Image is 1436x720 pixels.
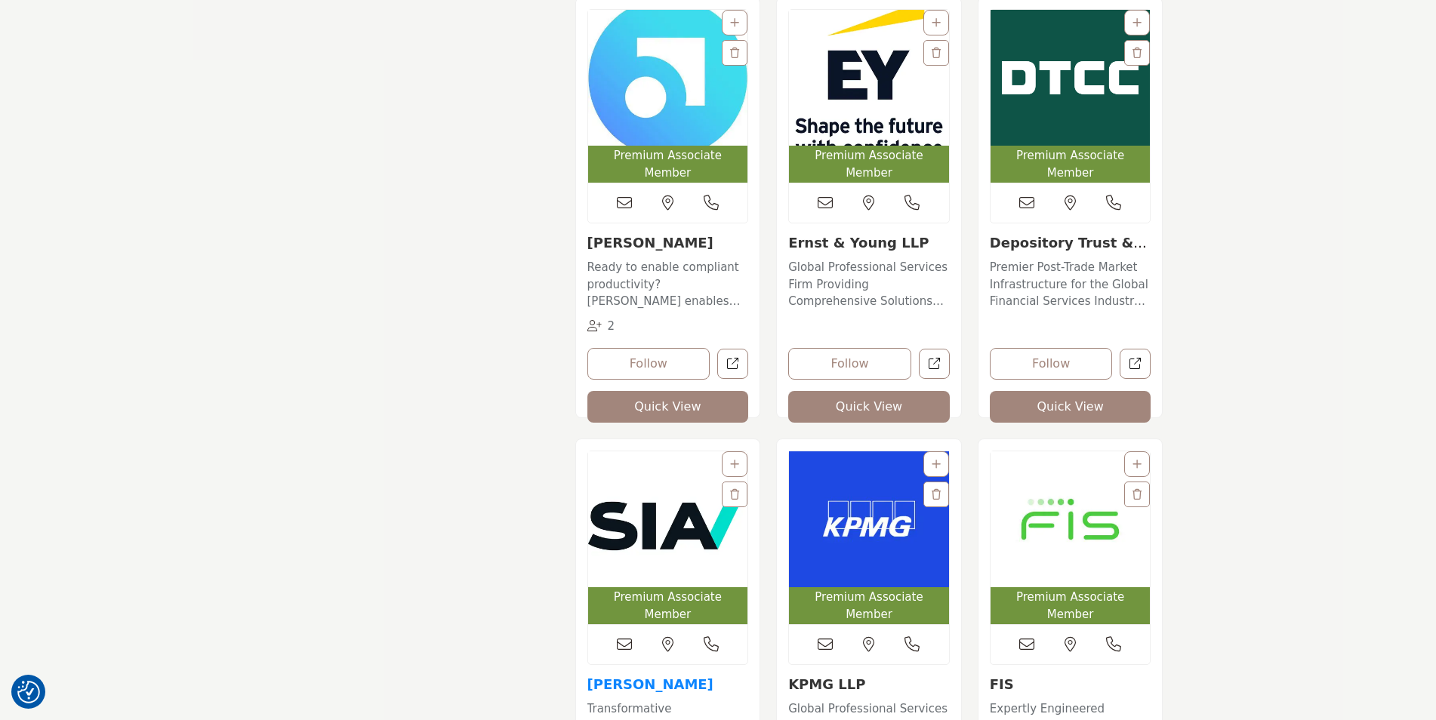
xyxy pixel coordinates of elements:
[717,349,748,380] a: Open smarsh in new tab
[990,391,1151,423] button: Quick View
[932,17,941,29] a: Add To List
[990,259,1151,310] p: Premier Post-Trade Market Infrastructure for the Global Financial Services Industry The Depositor...
[990,235,1147,267] a: Depository Trust & C...
[990,348,1113,380] button: Follow
[587,391,749,423] button: Quick View
[789,10,949,146] img: Ernst & Young LLP
[591,589,745,623] span: Premium Associate Member
[587,676,749,693] h3: Sia
[788,348,911,380] button: Follow
[588,451,748,624] a: Open Listing in new tab
[587,348,710,380] button: Follow
[587,255,749,310] a: Ready to enable compliant productivity? [PERSON_NAME] enables companies to transform oversight in...
[587,235,713,251] a: [PERSON_NAME]
[588,451,748,587] img: Sia
[789,451,949,624] a: Open Listing in new tab
[994,147,1148,181] span: Premium Associate Member
[1132,458,1142,470] a: Add To List
[991,451,1151,587] img: FIS
[788,676,950,693] h3: KPMG LLP
[588,10,748,146] img: Smarsh
[788,259,950,310] p: Global Professional Services Firm Providing Comprehensive Solutions for Financial Institutions Fr...
[788,235,950,251] h3: Ernst & Young LLP
[788,255,950,310] a: Global Professional Services Firm Providing Comprehensive Solutions for Financial Institutions Fr...
[991,10,1151,146] img: Depository Trust & Clearing Corporation (DTCC)
[788,391,950,423] button: Quick View
[789,451,949,587] img: KPMG LLP
[990,676,1151,693] h3: FIS
[932,458,941,470] a: Add To List
[730,458,739,470] a: Add To List
[1120,349,1151,380] a: Open depository-trust-clearing-corporation-dtcc in new tab
[1132,17,1142,29] a: Add To List
[788,676,865,692] a: KPMG LLP
[919,349,950,380] a: Open ernst-young-llp in new tab
[591,147,745,181] span: Premium Associate Member
[587,318,615,335] div: Followers
[17,681,40,703] button: Consent Preferences
[990,255,1151,310] a: Premier Post-Trade Market Infrastructure for the Global Financial Services Industry The Depositor...
[587,259,749,310] p: Ready to enable compliant productivity? [PERSON_NAME] enables companies to transform oversight in...
[994,589,1148,623] span: Premium Associate Member
[607,319,615,333] span: 2
[792,147,946,181] span: Premium Associate Member
[17,681,40,703] img: Revisit consent button
[788,235,929,251] a: Ernst & Young LLP
[730,17,739,29] a: Add To List
[587,235,749,251] h3: Smarsh
[990,235,1151,251] h3: Depository Trust & Clearing Corporation (DTCC)
[991,451,1151,624] a: Open Listing in new tab
[792,589,946,623] span: Premium Associate Member
[991,10,1151,183] a: Open Listing in new tab
[587,676,713,692] a: [PERSON_NAME]
[588,10,748,183] a: Open Listing in new tab
[990,676,1014,692] a: FIS
[789,10,949,183] a: Open Listing in new tab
